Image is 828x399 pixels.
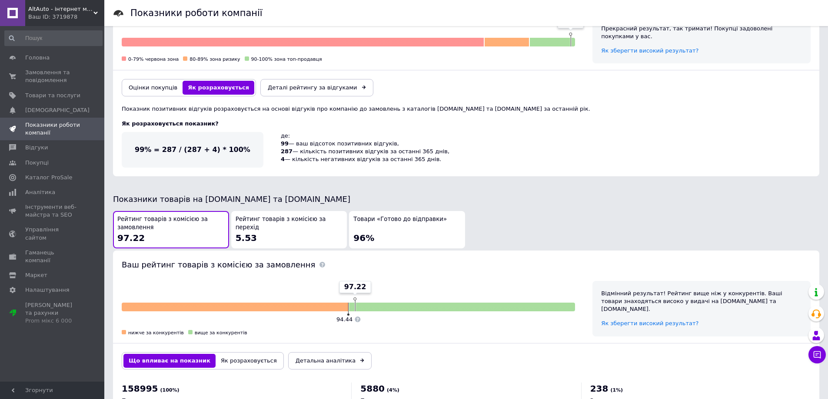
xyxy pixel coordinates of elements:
[281,156,285,162] span: 4
[25,54,50,62] span: Головна
[251,56,322,62] span: 90-100% зона топ-продавця
[122,383,158,394] span: 158995
[236,215,343,231] span: Рейтинг товарів з комісією за перехід
[25,317,80,325] div: Prom мікс 6 000
[281,148,293,155] span: 287
[113,211,229,248] button: Рейтинг товарів з комісією за замовлення97.22
[128,56,179,62] span: 0-79% червона зона
[130,8,263,18] h1: Показники роботи компанії
[28,13,104,21] div: Ваш ID: 3719878
[601,47,698,54] a: Як зберегти високий результат?
[281,140,289,147] span: 99
[288,352,372,369] a: Детальна аналітика
[123,81,183,95] button: Оцінки покупців
[281,155,449,163] div: — кількість негативних відгуків за останні 365 днів.
[135,145,250,154] span: 99% = 287 / (287 + 4) * 100%
[128,330,184,336] span: нижче за конкурентів
[117,215,225,231] span: Рейтинг товарів з комісією за замовлення
[160,387,180,393] span: (100%)
[113,195,350,204] span: Показники товарів на [DOMAIN_NAME] та [DOMAIN_NAME]
[183,81,254,95] button: Як розраховується
[25,159,49,167] span: Покупці
[601,25,802,40] div: Прекрасний результат, так тримати! Покупці задоволені покупками у вас.
[281,132,290,139] span: де:
[122,260,315,269] span: Ваш рейтинг товарів з комісією за замовлення
[25,174,72,181] span: Каталог ProSale
[25,249,80,264] span: Гаманець компанії
[387,387,399,393] span: (4%)
[190,56,240,62] span: 80-89% зона ризику
[336,316,352,323] span: 94.44
[25,144,48,152] span: Відгуки
[25,121,80,137] span: Показники роботи компанії
[590,383,609,394] span: 238
[353,233,374,243] span: 96%
[808,346,826,363] button: Чат з покупцем
[25,286,70,294] span: Налаштування
[195,330,247,336] span: вище за конкурентів
[25,188,55,196] span: Аналітика
[122,106,590,112] span: Показник позитивних відгуків розраховується на основі відгуків про компанію до замовлень з катало...
[281,148,449,155] div: — кількість позитивних відгуків за останні 365 днів,
[360,383,385,394] span: 5880
[28,5,93,13] span: AltAuto - інтернет магазин автозапчастин та автоаксесуарів
[601,290,802,313] div: Відмінний результат! Рейтинг вище ніж у конкурентів. Ваші товари знаходяться високо у видачі на [...
[117,233,145,243] span: 97.22
[601,320,698,326] a: Як зберегти високий результат?
[353,215,447,224] span: Товари «Готово до відправки»
[216,354,282,368] button: Як розраховується
[25,92,80,99] span: Товари та послуги
[349,211,465,248] button: Товари «Готово до відправки»96%
[25,69,80,84] span: Замовлення та повідомлення
[25,301,80,325] span: [PERSON_NAME] та рахунки
[610,387,623,393] span: (1%)
[344,282,366,292] span: 97.22
[281,140,449,148] div: — ваш відсоток позитивних відгуків,
[231,211,347,248] button: Рейтинг товарів з комісією за перехід5.53
[236,233,257,243] span: 5.53
[25,203,80,219] span: Інструменти веб-майстра та SEO
[25,271,47,279] span: Маркет
[123,354,216,368] button: Що впливає на показник
[122,120,219,127] span: Як розраховується показник?
[25,226,80,241] span: Управління сайтом
[4,30,103,46] input: Пошук
[260,79,373,96] a: Деталі рейтингу за відгуками
[25,106,90,114] span: [DEMOGRAPHIC_DATA]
